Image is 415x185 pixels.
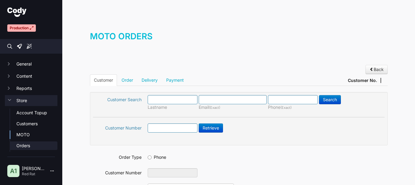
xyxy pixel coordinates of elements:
a: Delivery [138,74,162,86]
label: Customer Number [93,168,142,176]
div: Lastname [148,104,199,110]
label: Phone [148,153,166,160]
small: (Exact) [209,105,220,110]
a: MOTO [16,132,57,138]
label: Customer Search [93,95,142,103]
button: Retrieve [199,123,223,133]
div: Email [199,104,268,111]
button: Reports [5,83,57,94]
button: Open LiveChat chat widget [5,2,23,21]
a: Payment [162,74,188,86]
a: Back [365,65,388,74]
input: Phone [148,155,152,159]
button: General [5,59,57,69]
a: Customer [90,74,117,86]
div: production [7,24,36,32]
p: Red Rat [22,172,45,176]
button: Search [319,95,341,104]
p: [PERSON_NAME] | 1876 [22,165,45,172]
button: Content [5,71,57,82]
div: Phone [268,104,319,111]
label: Order Type [93,153,142,160]
label: Customer Number [93,123,142,131]
a: Customers [16,121,57,127]
a: Account Topup [16,110,57,116]
a: Order [118,74,137,86]
h1: MOTO Orders [90,30,388,48]
a: Orders [16,143,57,149]
button: Store [5,95,57,106]
small: (Exact) [280,105,292,110]
span: | [380,77,382,84]
span: Customer No. [348,77,377,84]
